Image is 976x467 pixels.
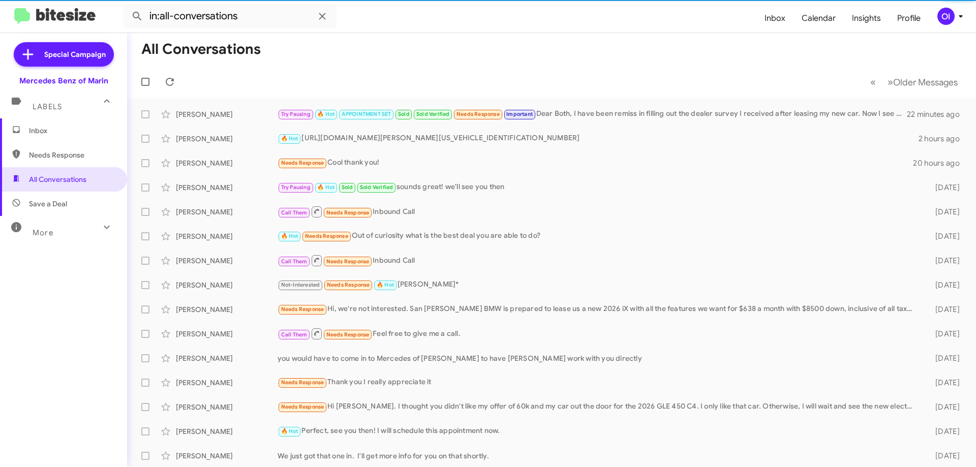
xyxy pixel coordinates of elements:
span: Needs Response [456,111,500,117]
a: Insights [844,4,889,33]
a: Inbox [756,4,794,33]
button: OI [929,8,965,25]
span: Important [506,111,533,117]
div: sounds great! we'll see you then [278,181,919,193]
div: Out of curiosity what is the best deal you are able to do? [278,230,919,242]
span: 🔥 Hot [281,233,298,239]
span: Needs Response [326,209,370,216]
div: [PERSON_NAME] [176,353,278,363]
div: We just got that one in. I'll get more info for you on that shortly. [278,451,919,461]
div: Inbound Call [278,254,919,267]
div: Feel free to give me a call. [278,327,919,340]
div: [DATE] [919,182,968,193]
span: 🔥 Hot [317,184,334,191]
div: [DATE] [919,256,968,266]
span: Try Pausing [281,184,311,191]
div: [PERSON_NAME] [176,158,278,168]
span: Sold Verified [360,184,393,191]
span: Special Campaign [44,49,106,59]
div: Cool thank you! [278,157,913,169]
div: [PERSON_NAME] [176,231,278,241]
div: [PERSON_NAME] [176,256,278,266]
span: Older Messages [893,77,958,88]
div: [PERSON_NAME] [176,378,278,388]
div: Perfect, see you then! I will schedule this appointment now. [278,425,919,437]
span: Not-Interested [281,282,320,288]
div: [DATE] [919,304,968,315]
div: [PERSON_NAME] [176,451,278,461]
input: Search [123,4,337,28]
div: [PERSON_NAME] [176,207,278,217]
div: [DATE] [919,402,968,412]
div: [PERSON_NAME] [176,426,278,437]
div: [DATE] [919,451,968,461]
div: [URL][DOMAIN_NAME][PERSON_NAME][US_VEHICLE_IDENTIFICATION_NUMBER] [278,133,919,144]
span: Save a Deal [29,199,67,209]
span: Needs Response [29,150,115,160]
div: [PERSON_NAME] [176,182,278,193]
div: [PERSON_NAME] [176,109,278,119]
nav: Page navigation example [865,72,964,92]
span: Needs Response [281,160,324,166]
div: [PERSON_NAME]* [278,279,919,291]
a: Special Campaign [14,42,114,67]
div: [DATE] [919,280,968,290]
div: [DATE] [919,353,968,363]
div: Mercedes Benz of Marin [19,76,108,86]
div: Hi [PERSON_NAME]. I thought you didn't like my offer of 60k and my car out the door for the 2026 ... [278,401,919,413]
div: [DATE] [919,378,968,388]
div: Thank you I really appreciate it [278,377,919,388]
a: Profile [889,4,929,33]
span: Needs Response [326,331,370,338]
span: Needs Response [326,258,370,265]
span: 🔥 Hot [317,111,334,117]
span: Call Them [281,258,308,265]
h1: All Conversations [141,41,261,57]
span: 🔥 Hot [377,282,394,288]
span: Sold [342,184,353,191]
span: « [870,76,876,88]
span: Call Them [281,331,308,338]
span: Labels [33,102,62,111]
span: Needs Response [327,282,370,288]
span: 🔥 Hot [281,135,298,142]
div: [DATE] [919,207,968,217]
span: Needs Response [281,379,324,386]
span: All Conversations [29,174,86,184]
span: » [888,76,893,88]
div: [DATE] [919,329,968,339]
div: Dear Both, I have been remiss in filling out the dealer survey I received after leasing my new ca... [278,108,907,120]
div: Hi, we're not interested. San [PERSON_NAME] BMW is prepared to lease us a new 2026 iX with all th... [278,303,919,315]
div: you would have to come in to Mercedes of [PERSON_NAME] to have [PERSON_NAME] work with you directly [278,353,919,363]
span: Try Pausing [281,111,311,117]
div: 22 minutes ago [907,109,968,119]
span: Sold Verified [416,111,450,117]
div: Inbound Call [278,205,919,218]
div: [PERSON_NAME] [176,329,278,339]
button: Next [881,72,964,92]
span: Inbox [29,126,115,136]
div: OI [937,8,955,25]
div: 2 hours ago [919,134,968,144]
span: Needs Response [281,306,324,313]
div: [PERSON_NAME] [176,304,278,315]
div: [PERSON_NAME] [176,134,278,144]
span: Needs Response [305,233,348,239]
div: [PERSON_NAME] [176,402,278,412]
span: APPOINTMENT SET [342,111,391,117]
span: Sold [398,111,410,117]
a: Calendar [794,4,844,33]
span: Needs Response [281,403,324,410]
div: [DATE] [919,231,968,241]
span: More [33,228,53,237]
button: Previous [864,72,882,92]
div: [PERSON_NAME] [176,280,278,290]
div: [DATE] [919,426,968,437]
span: Call Them [281,209,308,216]
span: 🔥 Hot [281,428,298,434]
div: 20 hours ago [913,158,968,168]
